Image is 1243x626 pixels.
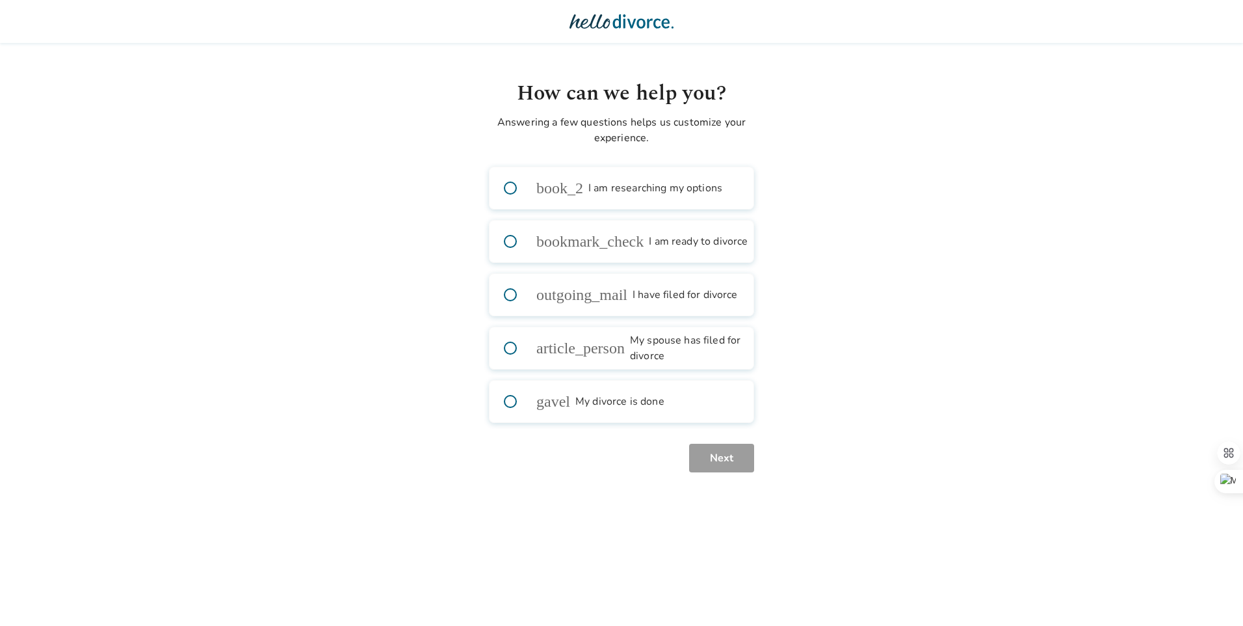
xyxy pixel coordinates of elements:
span: My spouse has filed for divorce [630,333,753,364]
span: outgoing_mail [536,287,627,303]
span: gavel [536,394,570,409]
span: I am ready to divorce [649,234,748,249]
h1: How can we help you? [489,78,754,109]
span: I have filed for divorce [633,287,738,303]
img: Hello Divorce Logo [569,8,674,34]
span: bookmark_check [536,234,644,249]
button: Next [689,444,754,472]
span: I am researching my options [588,180,722,196]
span: My divorce is done [575,394,664,409]
span: article_person [536,340,625,356]
p: Answering a few questions helps us customize your experience. [489,115,754,146]
span: book_2 [536,180,583,196]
